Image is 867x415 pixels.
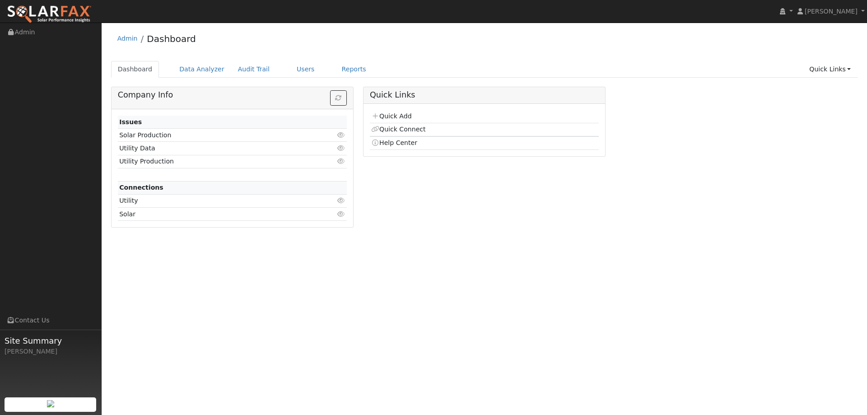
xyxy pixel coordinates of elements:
i: Click to view [337,145,345,151]
td: Utility Production [118,155,310,168]
a: Help Center [371,139,417,146]
i: Click to view [337,132,345,138]
td: Solar [118,208,310,221]
a: Data Analyzer [172,61,231,78]
td: Utility Data [118,142,310,155]
img: retrieve [47,400,54,407]
a: Users [290,61,322,78]
h5: Quick Links [370,90,599,100]
h5: Company Info [118,90,347,100]
a: Quick Connect [371,126,425,133]
strong: Connections [119,184,163,191]
a: Dashboard [147,33,196,44]
i: Click to view [337,211,345,217]
a: Admin [117,35,138,42]
img: SolarFax [7,5,92,24]
a: Quick Add [371,112,411,120]
i: Click to view [337,197,345,204]
div: [PERSON_NAME] [5,347,97,356]
a: Audit Trail [231,61,276,78]
span: [PERSON_NAME] [805,8,858,15]
a: Quick Links [802,61,858,78]
td: Utility [118,194,310,207]
td: Solar Production [118,129,310,142]
strong: Issues [119,118,142,126]
a: Dashboard [111,61,159,78]
span: Site Summary [5,335,97,347]
i: Click to view [337,158,345,164]
a: Reports [335,61,373,78]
